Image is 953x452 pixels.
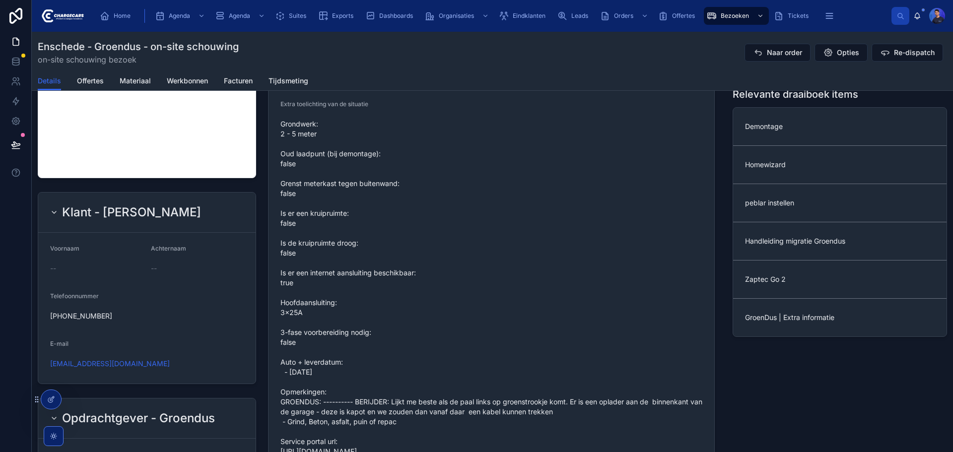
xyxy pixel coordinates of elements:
[745,122,935,131] span: Demontage
[422,7,494,25] a: Organisaties
[745,160,935,170] span: Homewizard
[38,72,61,91] a: Details
[332,12,353,20] span: Exports
[229,12,250,20] span: Agenda
[50,340,68,347] span: E-mail
[733,260,947,298] a: Zaptec Go 2
[894,48,935,58] span: Re-dispatch
[733,222,947,260] a: Handleiding migratie Groendus
[92,5,891,27] div: scrollable content
[50,263,56,273] span: --
[272,7,313,25] a: Suites
[872,44,943,62] button: Re-dispatch
[439,12,474,20] span: Organisaties
[152,7,210,25] a: Agenda
[269,76,308,86] span: Tijdsmeting
[733,298,947,336] a: GroenDus | Extra informatie
[745,198,935,208] span: peblar instellen
[120,72,151,92] a: Materiaal
[38,54,239,65] span: on-site schouwing bezoek
[315,7,360,25] a: Exports
[50,359,170,369] a: [EMAIL_ADDRESS][DOMAIN_NAME]
[362,7,420,25] a: Dashboards
[50,292,99,300] span: Telefoonnummer
[837,48,859,58] span: Opties
[655,7,702,25] a: Offertes
[62,204,201,220] h2: Klant - [PERSON_NAME]
[167,72,208,92] a: Werkbonnen
[672,12,695,20] span: Offertes
[114,12,131,20] span: Home
[513,12,545,20] span: Eindklanten
[38,40,239,54] h1: Enschede - Groendus - on-site schouwing
[745,236,935,246] span: Handleiding migratie Groendus
[614,12,633,20] span: Orders
[733,87,858,101] h1: Relevante draaiboek items
[733,108,947,145] a: Demontage
[212,7,270,25] a: Agenda
[120,76,151,86] span: Materiaal
[50,311,244,321] span: [PHONE_NUMBER]
[77,76,104,86] span: Offertes
[224,72,253,92] a: Facturen
[597,7,653,25] a: Orders
[97,7,137,25] a: Home
[571,12,588,20] span: Leads
[151,263,157,273] span: --
[151,245,186,252] span: Achternaam
[77,72,104,92] a: Offertes
[745,313,935,323] span: GroenDus | Extra informatie
[704,7,769,25] a: Bezoeken
[50,245,79,252] span: Voornaam
[496,7,552,25] a: Eindklanten
[815,44,868,62] button: Opties
[745,274,935,284] span: Zaptec Go 2
[554,7,595,25] a: Leads
[280,100,368,108] span: Extra toelichting van de situatie
[771,7,816,25] a: Tickets
[224,76,253,86] span: Facturen
[169,12,190,20] span: Agenda
[40,8,84,24] img: App logo
[745,44,811,62] button: Naar order
[733,145,947,184] a: Homewizard
[767,48,802,58] span: Naar order
[167,76,208,86] span: Werkbonnen
[733,184,947,222] a: peblar instellen
[788,12,809,20] span: Tickets
[289,12,306,20] span: Suites
[62,410,215,426] h2: Opdrachtgever - Groendus
[38,76,61,86] span: Details
[379,12,413,20] span: Dashboards
[269,72,308,92] a: Tijdsmeting
[721,12,749,20] span: Bezoeken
